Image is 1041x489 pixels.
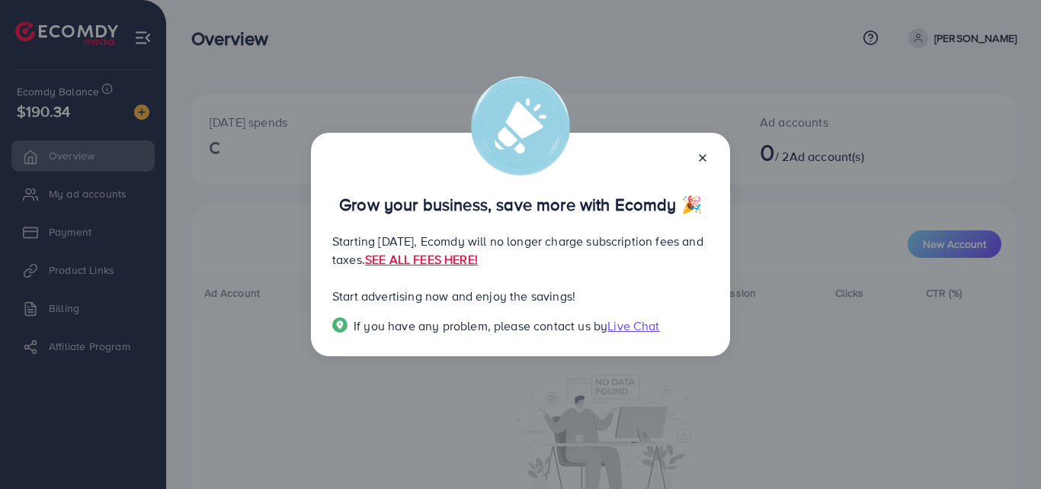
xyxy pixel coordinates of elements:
[332,195,709,214] p: Grow your business, save more with Ecomdy 🎉
[471,76,570,175] img: alert
[332,287,709,305] p: Start advertising now and enjoy the savings!
[332,317,348,333] img: Popup guide
[354,317,607,334] span: If you have any problem, please contact us by
[365,251,478,268] a: SEE ALL FEES HERE!
[607,317,659,334] span: Live Chat
[332,232,709,269] p: Starting [DATE], Ecomdy will no longer charge subscription fees and taxes.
